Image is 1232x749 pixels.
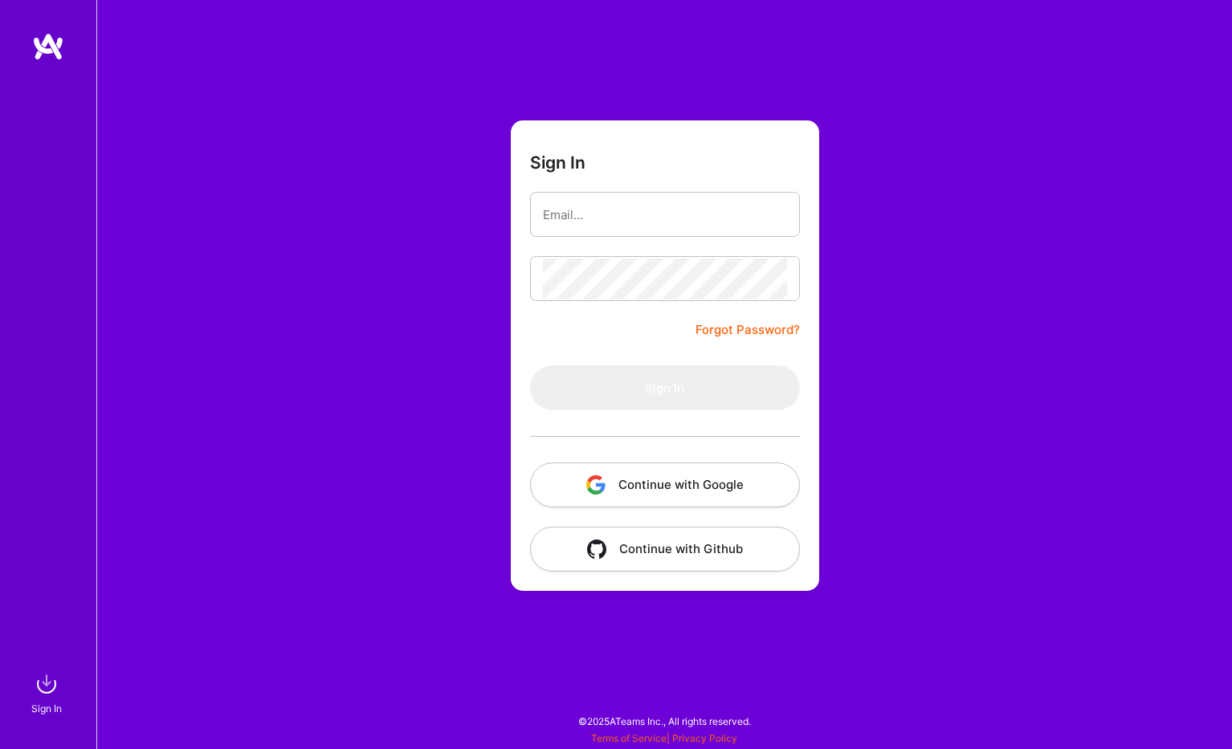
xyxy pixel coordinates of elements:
[530,153,585,173] h3: Sign In
[530,462,800,507] button: Continue with Google
[530,527,800,572] button: Continue with Github
[530,365,800,410] button: Sign In
[591,732,737,744] span: |
[587,539,606,559] img: icon
[586,475,606,495] img: icon
[672,732,737,744] a: Privacy Policy
[31,668,63,700] img: sign in
[96,701,1232,741] div: © 2025 ATeams Inc., All rights reserved.
[31,700,62,717] div: Sign In
[32,32,64,61] img: logo
[591,732,667,744] a: Terms of Service
[696,320,800,340] a: Forgot Password?
[34,668,63,717] a: sign inSign In
[543,194,787,235] input: Email...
